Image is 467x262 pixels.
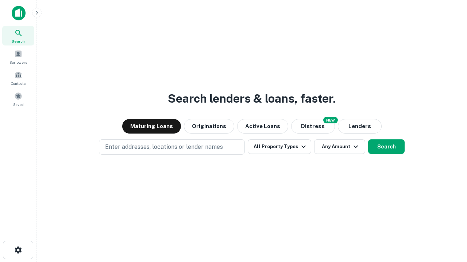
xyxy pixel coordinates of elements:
[122,119,181,134] button: Maturing Loans
[338,119,382,134] button: Lenders
[237,119,288,134] button: Active Loans
[12,38,25,44] span: Search
[11,80,26,86] span: Contacts
[13,102,24,107] span: Saved
[2,26,34,45] a: Search
[431,204,467,239] iframe: Chat Widget
[323,117,338,123] div: NEW
[184,119,234,134] button: Originations
[2,68,34,88] a: Contacts
[168,90,336,107] h3: Search lenders & loans, faster.
[291,119,335,134] button: Search distressed loans with lien and other non-mortgage details.
[9,59,27,65] span: Borrowers
[368,139,405,154] button: Search
[314,139,365,154] button: Any Amount
[12,6,26,20] img: capitalize-icon.png
[99,139,245,155] button: Enter addresses, locations or lender names
[2,47,34,67] a: Borrowers
[248,139,311,154] button: All Property Types
[105,143,223,151] p: Enter addresses, locations or lender names
[2,89,34,109] a: Saved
